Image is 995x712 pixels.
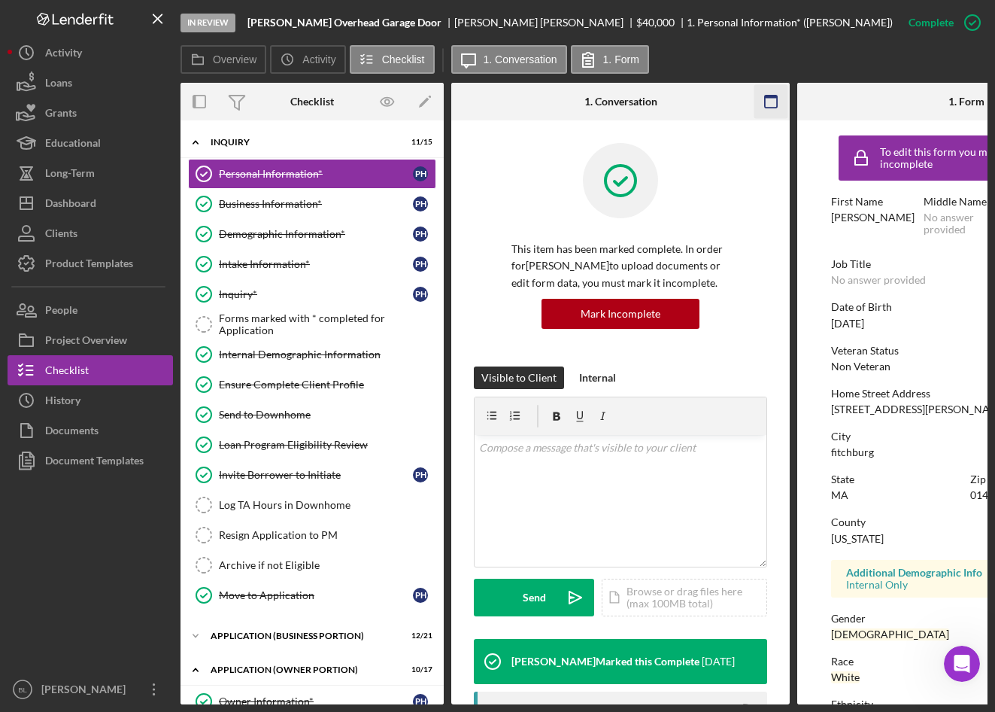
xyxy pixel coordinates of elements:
[188,550,436,580] a: Archive if not Eligible
[523,579,546,616] div: Send
[188,400,436,430] a: Send to Downhome
[8,158,173,188] a: Long-Term
[8,355,173,385] button: Checklist
[219,589,413,601] div: Move to Application
[948,96,984,108] div: 1. Form
[511,656,699,668] div: [PERSON_NAME] Marked this Complete
[636,16,675,29] span: $40,000
[413,287,428,302] div: p h
[413,196,428,211] div: p h
[350,45,435,74] button: Checklist
[8,674,173,704] button: BL[PERSON_NAME]
[8,218,173,248] button: Clients
[45,385,80,419] div: History
[38,674,135,708] div: [PERSON_NAME]
[702,656,735,668] time: 2025-06-03 18:11
[45,415,99,449] div: Documents
[247,17,441,29] b: [PERSON_NAME] Overhead Garage Door
[219,379,435,391] div: Ensure Complete Client Profile
[581,299,660,329] div: Mark Incomplete
[219,288,413,300] div: Inquiry*
[219,228,413,240] div: Demographic Information*
[219,499,435,511] div: Log TA Hours in Downhome
[211,138,395,147] div: INQUIRY
[188,249,436,279] a: Intake Information*ph
[188,309,436,339] a: Forms marked with * completed for Application
[45,355,89,389] div: Checklist
[188,219,436,249] a: Demographic Information*ph
[8,38,173,68] button: Activity
[481,367,557,389] div: Visible to Client
[413,166,428,181] div: p h
[180,14,235,32] div: In Review
[45,325,127,359] div: Project Overview
[211,665,395,674] div: APPLICATION (OWNER PORTION)
[405,665,432,674] div: 10 / 17
[219,168,413,180] div: Personal Information*
[382,53,425,65] label: Checklist
[413,467,428,482] div: p h
[8,248,173,278] a: Product Templates
[893,8,987,38] button: Complete
[8,68,173,98] button: Loans
[45,248,133,282] div: Product Templates
[413,257,428,272] div: p h
[454,17,636,29] div: [PERSON_NAME] [PERSON_NAME]
[831,473,963,485] div: State
[188,189,436,219] a: Business Information*ph
[219,312,435,336] div: Forms marked with * completed for Application
[188,370,436,400] a: Ensure Complete Client Profile
[8,415,173,446] button: Documents
[831,446,874,458] div: fitchburg
[8,385,173,415] button: History
[45,98,77,132] div: Grants
[413,694,428,709] div: p h
[188,159,436,189] a: Personal Information*ph
[45,188,96,222] div: Dashboard
[18,686,27,694] text: BL
[45,68,72,102] div: Loans
[571,45,649,74] button: 1. Form
[474,367,564,389] button: Visible to Client
[188,430,436,460] a: Loan Program Eligibility Review
[270,45,345,74] button: Activity
[831,361,890,373] div: Non Veteran
[831,196,916,208] div: First Name
[8,188,173,218] a: Dashboard
[8,98,173,128] button: Grants
[188,339,436,370] a: Internal Demographic Information
[188,460,436,490] a: Invite Borrower to Initiateph
[687,17,893,29] div: 1. Personal Information* ([PERSON_NAME])
[188,580,436,610] a: Move to Applicationph
[831,211,915,224] div: [PERSON_NAME]
[584,96,657,108] div: 1. Conversation
[831,318,864,330] div: [DATE]
[219,198,413,210] div: Business Information*
[831,671,860,683] div: White
[8,128,173,158] a: Educational
[944,646,980,682] iframe: Intercom live chat
[180,45,266,74] button: Overview
[290,96,334,108] div: Checklist
[405,631,432,640] div: 12 / 21
[831,628,949,640] div: [DEMOGRAPHIC_DATA]
[909,8,954,38] div: Complete
[45,38,82,72] div: Activity
[45,446,144,479] div: Document Templates
[511,241,730,291] p: This item has been marked complete. In order for [PERSON_NAME] to upload documents or edit form d...
[413,588,428,603] div: p h
[219,469,413,481] div: Invite Borrower to Initiate
[8,295,173,325] button: People
[188,279,436,309] a: Inquiry*ph
[219,695,413,707] div: Owner Information*
[831,274,926,286] div: No answer provided
[8,446,173,476] button: Document Templates
[211,631,395,640] div: APPLICATION (BUSINESS PORTION)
